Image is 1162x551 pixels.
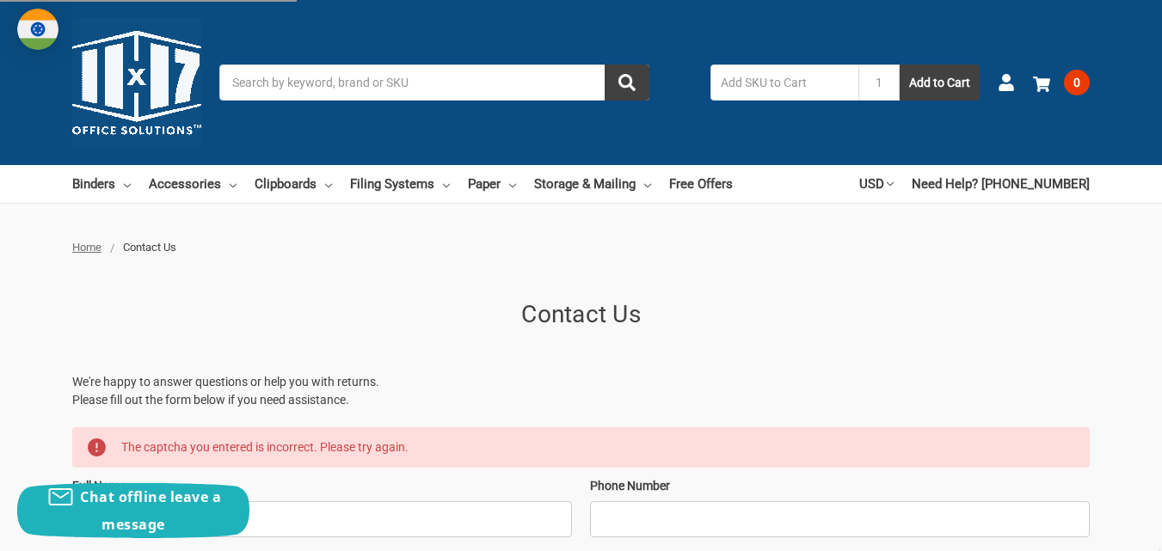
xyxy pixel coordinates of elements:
a: Accessories [149,165,237,203]
label: Phone Number [590,477,1090,495]
a: Paper [468,165,516,203]
h1: Contact Us [72,297,1090,333]
a: Free Offers [669,165,733,203]
a: Binders [72,165,131,203]
a: 0 [1033,60,1090,105]
span: The captcha you entered is incorrect. Please try again. [121,440,409,454]
label: Full Name [72,477,572,495]
button: Add to Cart [900,64,980,101]
a: Need Help? [PHONE_NUMBER] [912,165,1090,203]
a: USD [859,165,894,203]
button: Chat offline leave a message [17,483,249,538]
span: 0 [1064,70,1090,95]
a: Filing Systems [350,165,450,203]
a: Home [72,241,101,254]
p: We're happy to answer questions or help you with returns. Please fill out the form below if you n... [72,373,1090,409]
a: Clipboards [255,165,332,203]
img: duty and tax information for India [17,9,58,50]
img: 11x17z.com [72,18,201,147]
input: Search by keyword, brand or SKU [219,64,649,101]
input: Add SKU to Cart [710,64,858,101]
a: Storage & Mailing [534,165,651,203]
span: Chat offline leave a message [80,487,221,534]
span: Contact Us [123,241,176,254]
